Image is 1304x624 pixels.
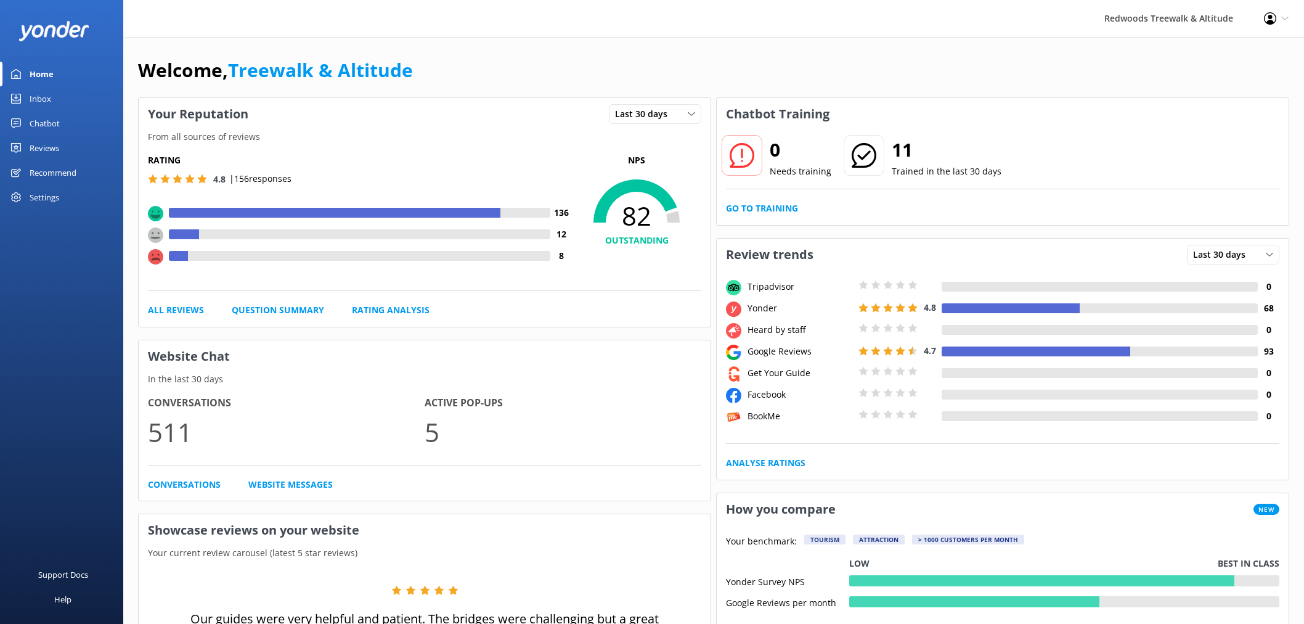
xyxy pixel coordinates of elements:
h4: Conversations [148,395,425,411]
p: From all sources of reviews [139,130,711,144]
a: Conversations [148,478,221,491]
p: Needs training [770,165,831,178]
div: Yonder Survey NPS [726,575,849,586]
span: 4.8 [924,302,936,313]
span: Last 30 days [615,107,675,121]
h3: Showcase reviews on your website [139,514,711,546]
h3: Your Reputation [139,98,258,130]
div: BookMe [744,409,855,423]
h4: 12 [550,228,572,241]
a: Analyse Ratings [726,456,805,470]
div: Tripadvisor [744,280,855,294]
div: > 1000 customers per month [912,535,1024,544]
a: Website Messages [248,478,333,491]
p: Best in class [1218,557,1279,570]
div: Get Your Guide [744,366,855,380]
p: 5 [425,411,701,453]
h4: OUTSTANDING [572,234,701,247]
h4: 93 [1258,345,1279,358]
p: Low [849,557,870,570]
div: Google Reviews per month [726,596,849,607]
h4: 8 [550,249,572,263]
div: Inbox [30,86,51,111]
p: 511 [148,411,425,453]
h5: Rating [148,154,572,167]
h3: Review trends [717,239,823,271]
div: Tourism [804,535,846,544]
p: Your benchmark: [726,535,797,549]
p: NPS [572,154,701,167]
div: Heard by staff [744,323,855,337]
h4: 0 [1258,388,1279,401]
p: Trained in the last 30 days [892,165,1001,178]
a: Rating Analysis [352,303,430,317]
span: 4.7 [924,345,936,356]
a: Go to Training [726,202,798,215]
h3: Website Chat [139,340,711,372]
h4: 0 [1258,280,1279,294]
h2: 11 [892,135,1001,165]
p: | 156 responses [229,172,291,186]
span: Last 30 days [1193,248,1253,261]
div: Settings [30,185,59,210]
p: In the last 30 days [139,372,711,386]
div: Facebook [744,388,855,401]
div: Help [54,587,71,612]
div: Chatbot [30,111,60,136]
h4: 68 [1258,302,1279,315]
span: 4.8 [213,173,226,185]
div: Attraction [853,535,905,544]
a: All Reviews [148,303,204,317]
a: Question Summary [232,303,324,317]
h2: 0 [770,135,831,165]
div: Recommend [30,160,76,185]
a: Treewalk & Altitude [228,57,413,83]
span: New [1253,504,1279,515]
div: Home [30,62,54,86]
h4: 0 [1258,323,1279,337]
h4: Active Pop-ups [425,395,701,411]
div: Yonder [744,302,855,315]
h1: Welcome, [138,55,413,85]
div: Reviews [30,136,59,160]
h3: Chatbot Training [717,98,839,130]
div: Support Docs [38,562,88,587]
p: Your current review carousel (latest 5 star reviews) [139,546,711,560]
h4: 0 [1258,366,1279,380]
h4: 0 [1258,409,1279,423]
h3: How you compare [717,493,845,525]
h4: 136 [550,206,572,220]
span: 82 [572,200,701,231]
img: yonder-white-logo.png [18,21,89,41]
div: Google Reviews [744,345,855,358]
